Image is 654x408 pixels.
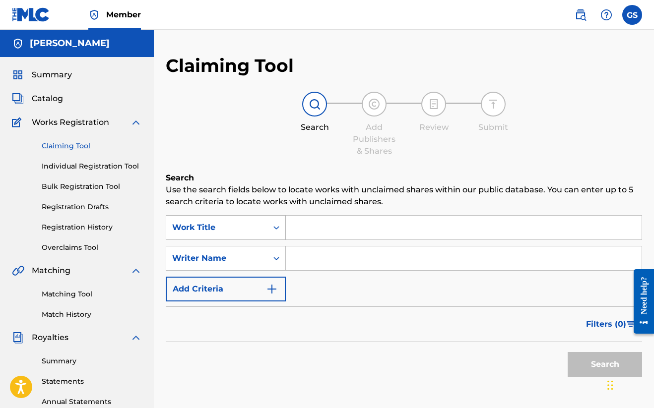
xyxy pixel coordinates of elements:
img: expand [130,332,142,344]
img: step indicator icon for Add Publishers & Shares [368,98,380,110]
a: CatalogCatalog [12,93,63,105]
div: Search [290,121,339,133]
img: step indicator icon for Submit [487,98,499,110]
span: Filters ( 0 ) [586,318,626,330]
img: Matching [12,265,24,277]
span: Royalties [32,332,68,344]
span: Summary [32,69,72,81]
img: step indicator icon for Review [428,98,440,110]
span: Works Registration [32,117,109,128]
a: Claiming Tool [42,141,142,151]
div: Help [596,5,616,25]
div: Writer Name [172,252,262,264]
a: Match History [42,309,142,320]
div: Review [409,121,458,133]
iframe: Chat Widget [604,360,654,408]
img: Catalog [12,93,24,105]
button: Add Criteria [166,277,286,301]
img: search [575,9,587,21]
a: Individual Registration Tool [42,161,142,172]
h5: Gregory Scott Skalka [30,38,110,49]
div: Drag [607,370,613,400]
img: Accounts [12,38,24,50]
form: Search Form [166,215,642,382]
a: Registration History [42,222,142,233]
span: Member [106,9,141,20]
a: Overclaims Tool [42,242,142,253]
a: Bulk Registration Tool [42,181,142,192]
p: Use the search fields below to locate works with unclaimed shares within our public database. You... [166,184,642,208]
img: MLC Logo [12,7,50,22]
a: Registration Drafts [42,202,142,212]
img: help [600,9,612,21]
iframe: Resource Center [626,261,654,343]
h2: Claiming Tool [166,55,294,77]
div: Add Publishers & Shares [349,121,399,157]
img: Works Registration [12,117,25,128]
img: Royalties [12,332,24,344]
img: Top Rightsholder [88,9,100,21]
span: Matching [32,265,70,277]
img: 9d2ae6d4665cec9f34b9.svg [266,283,278,295]
div: User Menu [622,5,642,25]
h6: Search [166,172,642,184]
img: step indicator icon for Search [309,98,321,110]
a: Statements [42,376,142,387]
button: Filters (0) [580,312,642,337]
a: Summary [42,356,142,366]
a: Annual Statements [42,397,142,407]
img: Summary [12,69,24,81]
a: Public Search [571,5,590,25]
img: expand [130,265,142,277]
div: Submit [468,121,518,133]
a: Matching Tool [42,289,142,299]
span: Catalog [32,93,63,105]
a: SummarySummary [12,69,72,81]
img: expand [130,117,142,128]
div: Work Title [172,222,262,233]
